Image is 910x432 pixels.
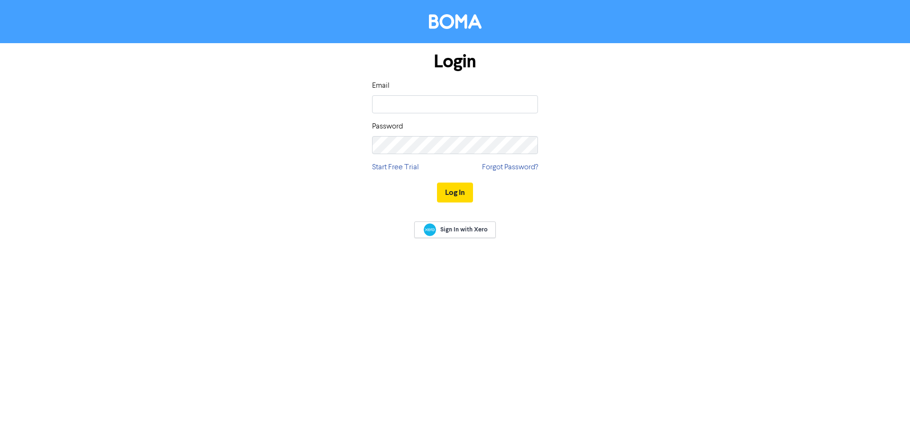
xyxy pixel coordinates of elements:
label: Email [372,80,390,92]
img: BOMA Logo [429,14,482,29]
a: Start Free Trial [372,162,419,173]
a: Sign In with Xero [414,221,496,238]
label: Password [372,121,403,132]
button: Log In [437,183,473,202]
span: Sign In with Xero [440,225,488,234]
img: Xero logo [424,223,436,236]
a: Forgot Password? [482,162,538,173]
h1: Login [372,51,538,73]
iframe: Chat Widget [863,386,910,432]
